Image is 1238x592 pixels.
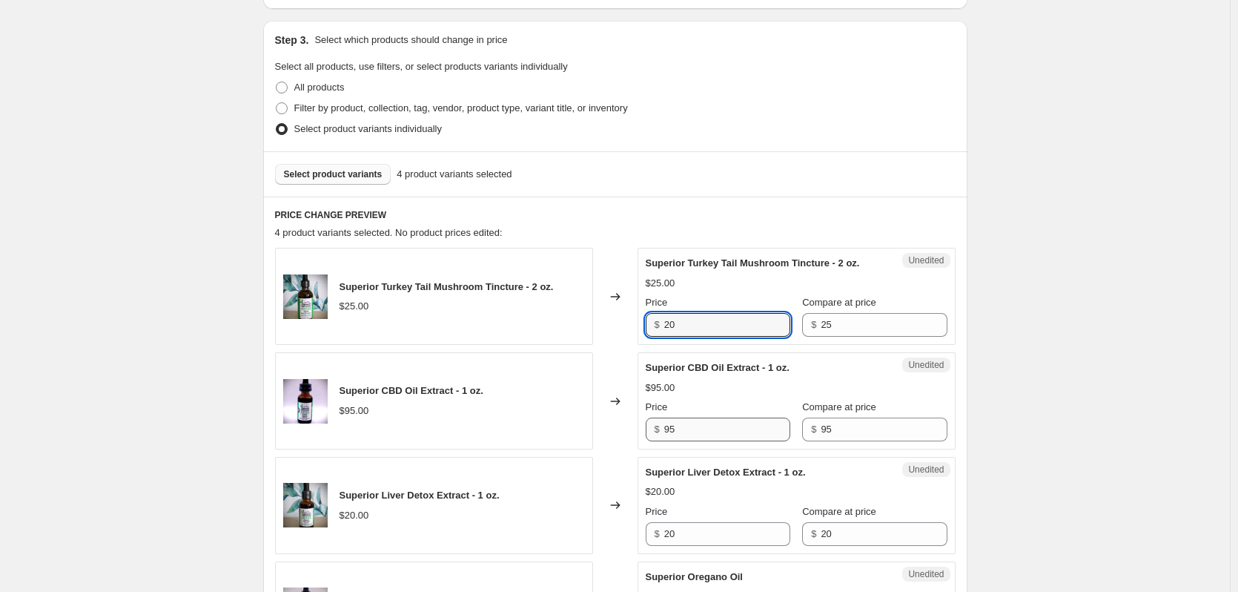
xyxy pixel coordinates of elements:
div: $95.00 [340,404,369,418]
span: Superior Turkey Tail Mushroom Tincture - 2 oz. [340,281,554,292]
span: Superior CBD Oil Extract - 1 oz. [340,385,483,396]
div: $20.00 [340,508,369,523]
span: Select product variants individually [294,123,442,134]
p: Select which products should change in price [314,33,507,47]
span: $ [655,528,660,539]
div: $25.00 [646,276,675,291]
span: 4 product variants selected [397,167,512,182]
span: Unedited [908,359,944,371]
span: Price [646,506,668,517]
span: $ [811,319,816,330]
img: CBDOil_80x.jpg [283,379,328,424]
img: TurkeyTailMushroomPhoto_80x.jpg [283,274,328,319]
span: 4 product variants selected. No product prices edited: [275,227,503,238]
div: $20.00 [646,484,675,499]
span: Unedited [908,254,944,266]
span: Price [646,401,668,412]
button: Select product variants [275,164,391,185]
span: Superior Liver Detox Extract - 1 oz. [646,467,806,478]
div: $25.00 [340,299,369,314]
img: LiverDetoxPhoto_80x.jpg [283,483,328,527]
span: Select product variants [284,168,383,180]
h6: PRICE CHANGE PREVIEW [275,209,956,221]
span: Superior Liver Detox Extract - 1 oz. [340,490,500,501]
span: Superior Oregano Oil [646,571,743,582]
span: Select all products, use filters, or select products variants individually [275,61,568,72]
span: Compare at price [802,297,876,308]
span: $ [655,319,660,330]
span: All products [294,82,345,93]
span: $ [811,424,816,435]
span: Superior Turkey Tail Mushroom Tincture - 2 oz. [646,257,860,269]
span: Unedited [908,568,944,580]
span: Compare at price [802,506,876,517]
span: Filter by product, collection, tag, vendor, product type, variant title, or inventory [294,102,628,114]
span: Superior CBD Oil Extract - 1 oz. [646,362,790,373]
span: $ [811,528,816,539]
span: Unedited [908,464,944,476]
span: $ [655,424,660,435]
span: Price [646,297,668,308]
h2: Step 3. [275,33,309,47]
div: $95.00 [646,381,675,395]
span: Compare at price [802,401,876,412]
